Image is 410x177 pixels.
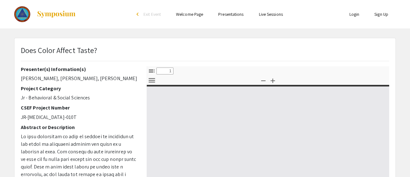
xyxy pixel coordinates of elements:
a: The Colorado Science & Engineering Fair [14,6,76,22]
img: Symposium by ForagerOne [37,10,76,18]
p: Jr - Behavioral & Social Sciences [21,94,137,102]
span: Exit Event [143,11,161,17]
img: The Colorado Science & Engineering Fair [14,6,30,22]
p: JR-[MEDICAL_DATA]-010T [21,114,137,121]
p: Does Color Affect Taste? [21,44,97,56]
h2: CSEF Project Number [21,105,137,111]
div: arrow_back_ios [137,12,140,16]
a: Presentations [218,11,243,17]
p: [PERSON_NAME], [PERSON_NAME], [PERSON_NAME] [21,75,137,82]
button: Zoom Out [258,76,269,85]
a: Sign Up [374,11,388,17]
button: Tools [146,76,157,85]
a: Live Sessions [259,11,283,17]
a: Login [349,11,360,17]
h2: Abstract or Description [21,124,137,130]
input: Page [156,68,173,74]
h2: Project Category [21,86,137,91]
button: Zoom In [267,76,278,85]
button: Toggle Sidebar [146,66,157,75]
h2: Presenter(s) Information(s) [21,66,137,72]
a: Welcome Page [176,11,203,17]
